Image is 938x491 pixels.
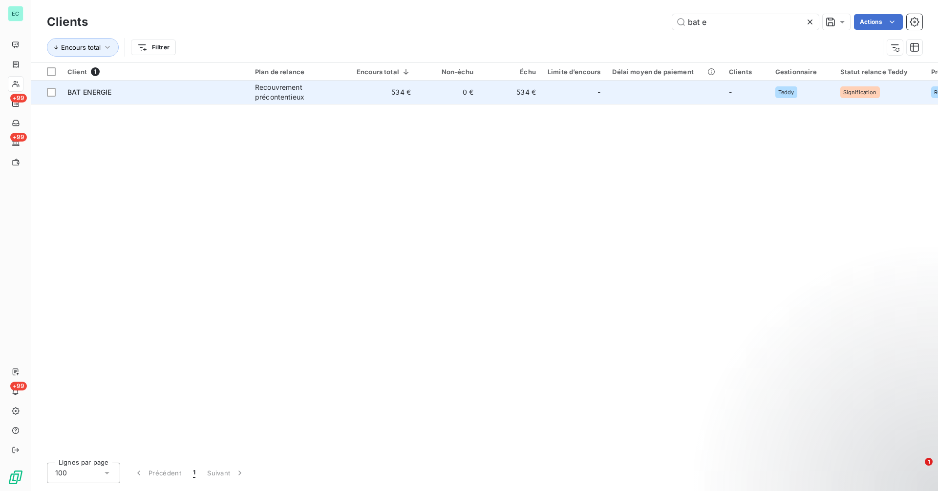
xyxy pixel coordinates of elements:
[55,468,67,478] span: 100
[8,470,23,485] img: Logo LeanPay
[47,38,119,57] button: Encours total
[357,68,411,76] div: Encours total
[854,14,903,30] button: Actions
[131,40,176,55] button: Filtrer
[548,68,600,76] div: Limite d’encours
[743,396,938,465] iframe: Intercom notifications message
[61,43,101,51] span: Encours total
[905,458,928,481] iframe: Intercom live chat
[128,463,187,483] button: Précédent
[193,468,195,478] span: 1
[10,382,27,390] span: +99
[47,13,88,31] h3: Clients
[10,133,27,142] span: +99
[417,81,479,104] td: 0 €
[612,68,717,76] div: Délai moyen de paiement
[843,89,877,95] span: Signification
[840,68,919,76] div: Statut relance Teddy
[67,88,112,96] span: BAT ENERGIE
[10,94,27,102] span: +99
[67,68,87,76] span: Client
[479,81,542,104] td: 534 €
[925,458,933,466] span: 1
[729,68,764,76] div: Clients
[351,81,417,104] td: 534 €
[255,68,345,76] div: Plan de relance
[597,87,600,97] span: -
[8,6,23,21] div: EC
[778,89,794,95] span: Teddy
[201,463,251,483] button: Suivant
[672,14,819,30] input: Rechercher
[423,68,473,76] div: Non-échu
[255,82,345,102] div: Recouvrement précontentieux
[775,68,829,76] div: Gestionnaire
[187,463,201,483] button: 1
[485,68,536,76] div: Échu
[91,67,100,76] span: 1
[729,88,732,96] span: -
